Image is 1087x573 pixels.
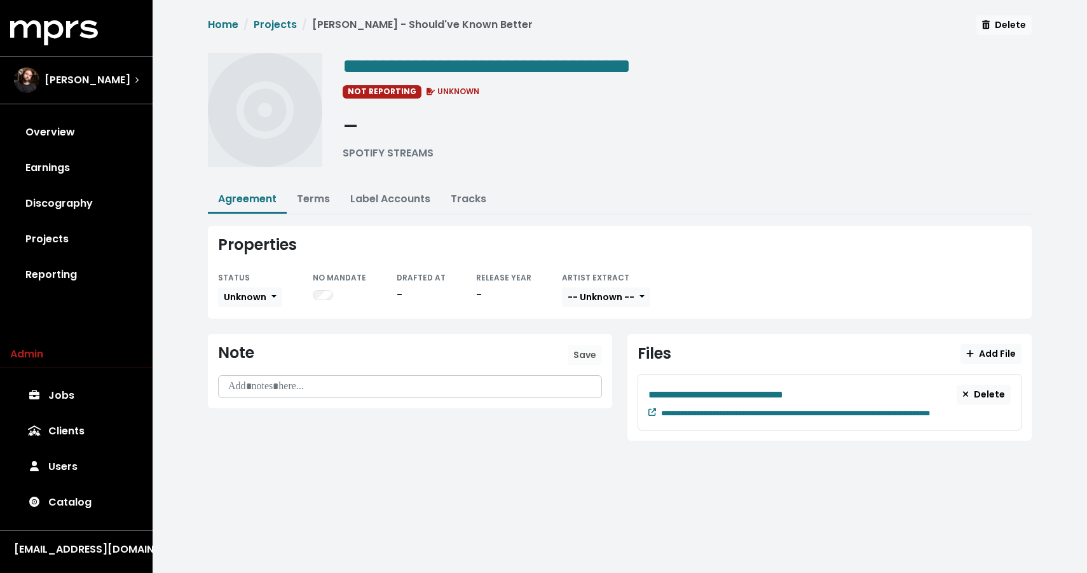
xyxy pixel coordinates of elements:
[957,385,1011,404] button: Delete
[10,257,142,293] a: Reporting
[10,150,142,186] a: Earnings
[218,287,282,307] button: Unknown
[562,272,629,283] small: ARTIST EXTRACT
[962,388,1006,401] span: Delete
[10,541,142,558] button: [EMAIL_ADDRESS][DOMAIN_NAME]
[343,109,434,146] div: -
[218,236,1022,254] div: Properties
[313,272,366,283] small: NO MANDATE
[10,485,142,520] a: Catalog
[218,344,254,362] div: Note
[343,85,421,98] span: NOT REPORTING
[562,287,650,307] button: -- Unknown --
[343,146,434,161] div: SPOTIFY STREAMS
[350,191,430,206] a: Label Accounts
[10,186,142,221] a: Discography
[982,18,1026,31] span: Delete
[10,449,142,485] a: Users
[397,287,446,303] div: -
[10,413,142,449] a: Clients
[254,17,297,32] a: Projects
[224,291,266,303] span: Unknown
[10,25,98,39] a: mprs logo
[476,287,531,303] div: -
[343,56,631,76] span: Edit value
[961,344,1022,364] button: Add File
[10,221,142,257] a: Projects
[638,345,671,363] div: Files
[648,390,783,399] span: Edit value
[568,291,634,303] span: -- Unknown --
[297,191,330,206] a: Terms
[10,378,142,413] a: Jobs
[208,17,533,43] nav: breadcrumb
[397,272,446,283] small: DRAFTED AT
[297,17,533,32] li: [PERSON_NAME] - Should've Known Better
[451,191,486,206] a: Tracks
[976,15,1032,35] button: Delete
[14,67,39,93] img: The selected account / producer
[966,347,1016,360] span: Add File
[44,72,130,88] span: [PERSON_NAME]
[208,17,238,32] a: Home
[476,272,531,283] small: RELEASE YEAR
[424,86,480,97] span: UNKNOWN
[661,410,930,417] span: Edit value
[10,114,142,150] a: Overview
[218,191,277,206] a: Agreement
[218,272,250,283] small: STATUS
[14,542,139,557] div: [EMAIL_ADDRESS][DOMAIN_NAME]
[208,53,322,167] img: Album cover for this project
